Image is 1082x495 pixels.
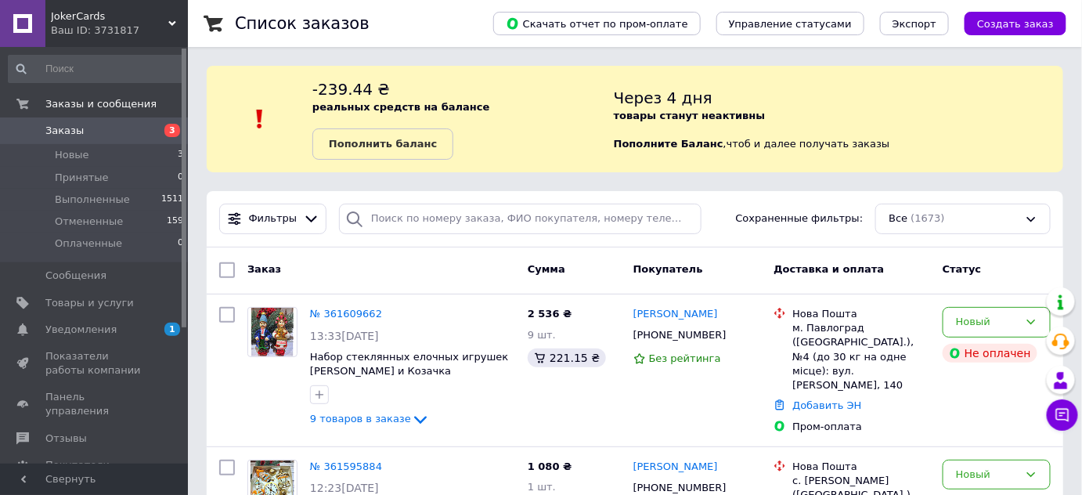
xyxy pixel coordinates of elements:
[649,352,721,364] span: Без рейтинга
[965,12,1066,35] button: Создать заказ
[774,263,884,275] span: Доставка и оплата
[251,308,294,356] img: Фото товару
[736,211,864,226] span: Сохраненные фильтры:
[247,263,281,275] span: Заказ
[528,349,606,367] div: 221.15 ₴
[528,461,572,472] span: 1 080 ₴
[45,349,145,378] span: Показатели работы компании
[45,97,157,111] span: Заказы и сообщения
[528,263,565,275] span: Сумма
[506,16,688,31] span: Скачать отчет по пром-оплате
[55,171,109,185] span: Принятые
[178,171,183,185] span: 0
[178,237,183,251] span: 0
[310,414,411,425] span: 9 товаров в заказе
[312,80,390,99] span: -239.44 ₴
[45,269,106,283] span: Сообщения
[310,330,379,342] span: 13:33[DATE]
[792,321,930,392] div: м. Павлоград ([GEOGRAPHIC_DATA].), №4 (до 30 кг на одне місце): вул. [PERSON_NAME], 140
[55,193,130,207] span: Выполненные
[161,193,183,207] span: 1511
[633,263,703,275] span: Покупатель
[45,323,117,337] span: Уведомления
[45,296,134,310] span: Товары и услуги
[633,460,718,475] a: [PERSON_NAME]
[247,307,298,357] a: Фото товару
[167,215,183,229] span: 159
[339,204,701,234] input: Поиск по номеру заказа, ФИО покупателя, номеру телефона, Email, номеру накладной
[249,211,298,226] span: Фильтры
[614,138,723,150] b: Пополните Баланс
[792,420,930,434] div: Пром-оплата
[329,138,437,150] b: Пополнить баланс
[248,107,272,131] img: :exclamation:
[1047,399,1078,431] button: Чат с покупателем
[310,308,382,320] a: № 361609662
[235,14,370,33] h1: Список заказов
[310,413,430,425] a: 9 товаров в заказе
[45,390,145,418] span: Панель управления
[45,458,110,472] span: Покупатели
[528,308,572,320] span: 2 536 ₴
[178,148,183,162] span: 3
[880,12,949,35] button: Экспорт
[943,344,1037,363] div: Не оплачен
[310,482,379,494] span: 12:23[DATE]
[312,128,453,160] a: Пополнить баланс
[792,307,930,321] div: Нова Пошта
[51,23,188,38] div: Ваш ID: 3731817
[310,461,382,472] a: № 361595884
[956,467,1019,483] div: Новый
[949,17,1066,29] a: Создать заказ
[614,89,712,107] span: Через 4 дня
[716,12,864,35] button: Управление статусами
[45,432,87,446] span: Отзывы
[792,460,930,474] div: Нова Пошта
[614,78,1063,160] div: , чтоб и далее получать заказы
[528,329,556,341] span: 9 шт.
[911,212,945,224] span: (1673)
[630,325,730,345] div: [PHONE_NUMBER]
[792,399,861,411] a: Добавить ЭН
[310,351,508,378] a: Набор стеклянных елочных игрушек [PERSON_NAME] и Козачка
[956,314,1019,331] div: Новый
[893,18,936,30] span: Экспорт
[164,124,180,137] span: 3
[729,18,852,30] span: Управление статусами
[528,481,556,493] span: 1 шт.
[45,124,84,138] span: Заказы
[55,148,89,162] span: Новые
[614,110,766,121] b: товары станут неактивны
[55,237,122,251] span: Оплаченные
[51,9,168,23] span: JokerCards
[493,12,701,35] button: Скачать отчет по пром-оплате
[977,18,1054,30] span: Создать заказ
[633,307,718,322] a: [PERSON_NAME]
[8,55,185,83] input: Поиск
[164,323,180,336] span: 1
[889,211,907,226] span: Все
[943,263,982,275] span: Статус
[55,215,123,229] span: Отмененные
[312,101,490,113] b: реальных средств на балансе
